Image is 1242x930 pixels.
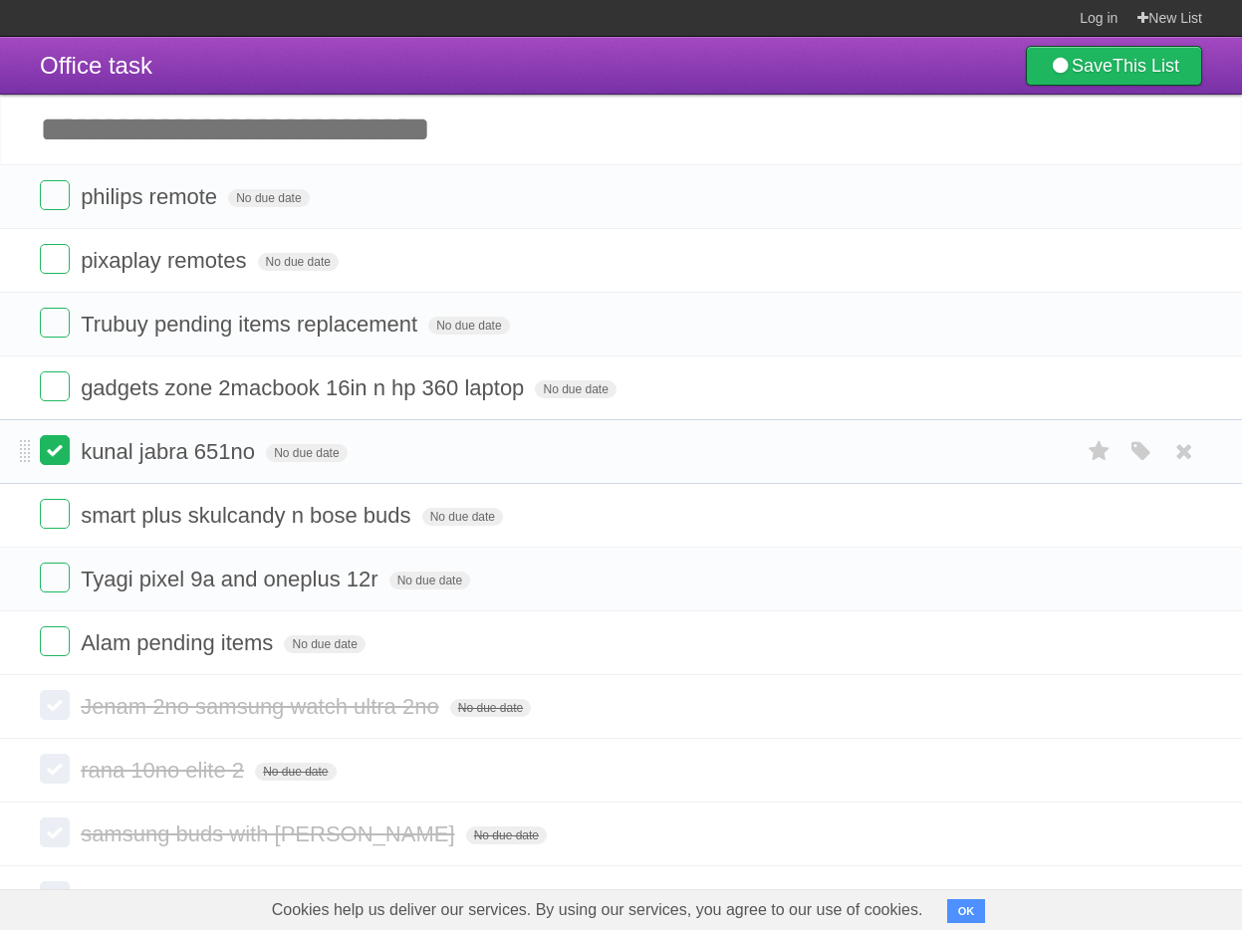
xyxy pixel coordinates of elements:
span: No due date [284,635,365,653]
span: No due date [535,380,616,398]
label: Done [40,754,70,784]
span: Cookies help us deliver our services. By using our services, you agree to our use of cookies. [252,890,943,930]
label: Done [40,690,70,720]
label: Done [40,180,70,210]
span: No due date [466,826,547,844]
label: Done [40,817,70,847]
span: No due date [422,508,503,526]
a: SaveThis List [1026,46,1202,86]
span: Jenam 2no samsung watch ultra 2no [81,694,444,719]
span: Office task [40,52,152,79]
span: rana 10no elite 2 [81,758,249,783]
label: Done [40,371,70,401]
span: No due date [255,763,336,781]
span: gadgets zone 2macbook 16in n hp 360 laptop [81,375,529,400]
label: Done [40,563,70,592]
span: Trubuy pending items replacement [81,312,422,337]
button: OK [947,899,986,923]
span: No due date [228,189,309,207]
label: Done [40,308,70,338]
span: Alam pending items [81,630,278,655]
span: No due date [428,317,509,335]
b: This List [1113,56,1179,76]
label: Done [40,626,70,656]
span: MACBOOK 4 NIS TO VARUN SIR [81,885,418,910]
span: kunal jabra 651no [81,439,260,464]
span: No due date [389,572,470,589]
span: samsung buds with [PERSON_NAME] [81,821,459,846]
label: Done [40,499,70,529]
span: philips remote [81,184,222,209]
span: No due date [266,444,347,462]
span: smart plus skulcandy n bose buds [81,503,415,528]
span: pixaplay remotes [81,248,251,273]
label: Star task [1081,435,1118,468]
span: Tyagi pixel 9a and oneplus 12r [81,567,382,591]
label: Done [40,435,70,465]
span: No due date [258,253,339,271]
label: Done [40,244,70,274]
span: No due date [450,699,531,717]
label: Done [40,881,70,911]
